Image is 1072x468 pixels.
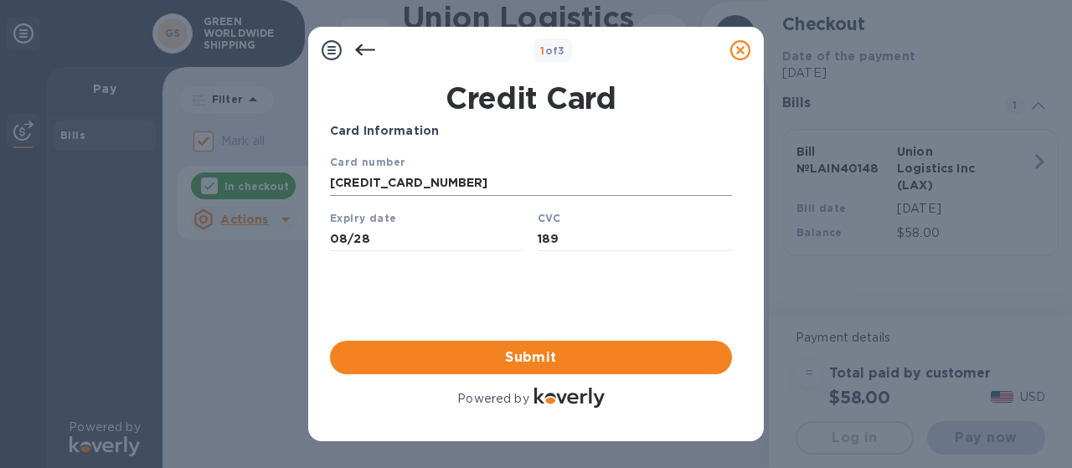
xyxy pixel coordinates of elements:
[323,80,739,116] h1: Credit Card
[330,153,732,256] iframe: Your browser does not support iframes
[330,341,732,374] button: Submit
[457,390,528,408] p: Powered by
[540,44,544,57] span: 1
[343,347,719,368] span: Submit
[534,388,605,408] img: Logo
[330,124,439,137] b: Card Information
[540,44,565,57] b: of 3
